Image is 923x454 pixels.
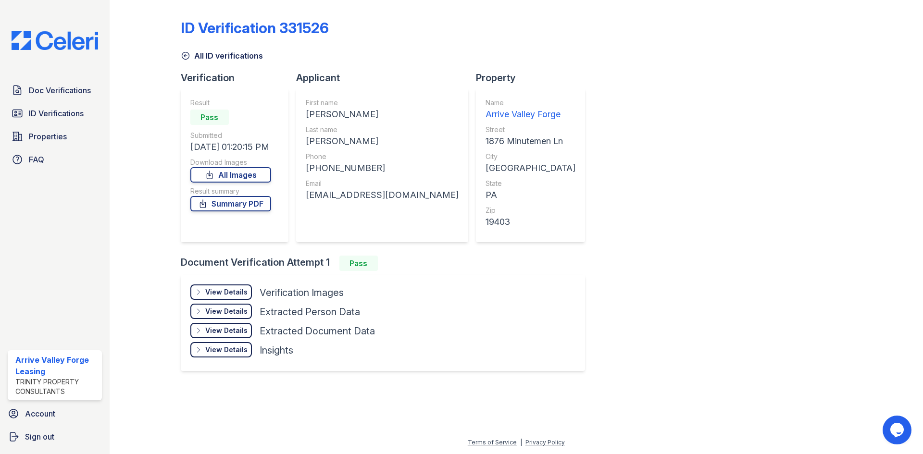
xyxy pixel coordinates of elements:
div: Name [486,98,575,108]
a: FAQ [8,150,102,169]
div: [GEOGRAPHIC_DATA] [486,161,575,175]
span: Account [25,408,55,419]
div: Applicant [296,71,476,85]
div: [EMAIL_ADDRESS][DOMAIN_NAME] [306,188,459,202]
div: View Details [205,287,248,297]
a: ID Verifications [8,104,102,123]
div: View Details [205,326,248,335]
div: 1876 Minutemen Ln [486,135,575,148]
a: All ID verifications [181,50,263,61]
div: Pass [339,256,378,271]
div: Phone [306,152,459,161]
div: Insights [260,344,293,357]
div: Pass [190,110,229,125]
a: All Images [190,167,271,183]
div: Result summary [190,186,271,196]
div: Download Images [190,158,271,167]
a: Properties [8,127,102,146]
div: First name [306,98,459,108]
div: Arrive Valley Forge [486,108,575,121]
span: Properties [29,131,67,142]
a: Doc Verifications [8,81,102,100]
div: Street [486,125,575,135]
div: Result [190,98,271,108]
div: [PERSON_NAME] [306,108,459,121]
div: Document Verification Attempt 1 [181,256,593,271]
a: Account [4,404,106,423]
div: | [520,439,522,446]
a: Sign out [4,427,106,446]
div: ID Verification 331526 [181,19,329,37]
span: ID Verifications [29,108,84,119]
div: View Details [205,345,248,355]
iframe: chat widget [883,416,913,444]
div: Extracted Person Data [260,305,360,319]
div: City [486,152,575,161]
a: Name Arrive Valley Forge [486,98,575,121]
div: Email [306,179,459,188]
div: View Details [205,307,248,316]
div: Verification Images [260,286,344,299]
span: Sign out [25,431,54,442]
a: Terms of Service [468,439,517,446]
a: Summary PDF [190,196,271,211]
span: FAQ [29,154,44,165]
div: State [486,179,575,188]
div: Verification [181,71,296,85]
div: Property [476,71,593,85]
div: [PHONE_NUMBER] [306,161,459,175]
div: [DATE] 01:20:15 PM [190,140,271,154]
div: Submitted [190,131,271,140]
a: Privacy Policy [525,439,565,446]
span: Doc Verifications [29,85,91,96]
div: [PERSON_NAME] [306,135,459,148]
div: Trinity Property Consultants [15,377,98,396]
div: Arrive Valley Forge Leasing [15,354,98,377]
div: Last name [306,125,459,135]
img: CE_Logo_Blue-a8612792a0a2168367f1c8372b55b34899dd931a85d93a1a3d3e32e68fde9ad4.png [4,31,106,50]
div: 19403 [486,215,575,229]
div: Extracted Document Data [260,324,375,338]
div: PA [486,188,575,202]
div: Zip [486,206,575,215]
